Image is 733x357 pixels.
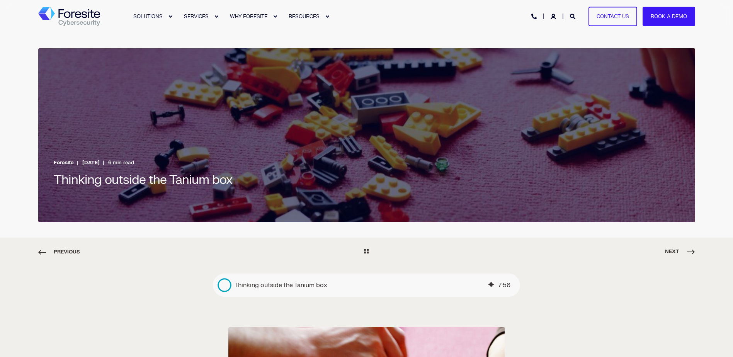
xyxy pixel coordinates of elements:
[38,7,100,26] a: Back to Home
[498,280,510,290] div: 7 : 56
[665,247,695,256] span: Next
[488,280,494,290] div: AI-generated audio
[570,13,577,19] a: Open Search
[168,14,173,19] div: Expand SOLUTIONS
[273,14,277,19] div: Expand WHY FORESITE
[54,158,74,169] a: Foresite
[325,14,330,19] div: Expand RESOURCES
[643,7,695,26] a: Book a Demo
[100,158,134,169] span: 6 min read
[217,277,232,293] div: Play
[133,13,163,19] span: SOLUTIONS
[74,158,100,169] span: [DATE]
[38,248,80,256] span: Previous
[234,280,488,290] div: Thinking outside the Tanium box
[289,13,320,19] span: RESOURCES
[364,248,369,256] a: Go Back
[38,248,80,256] a: Previous Page
[213,274,520,297] div: Play blog post audio: Thinking outside the Tanium box
[588,7,637,26] a: Contact Us
[230,13,267,19] span: WHY FORESITE
[665,247,695,256] a: Next Page
[38,7,100,26] img: Foresite logo, a hexagon shape of blues with a directional arrow to the right hand side, and the ...
[54,172,232,188] span: Thinking outside the Tanium box
[551,13,558,19] a: Login
[214,14,219,19] div: Expand SERVICES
